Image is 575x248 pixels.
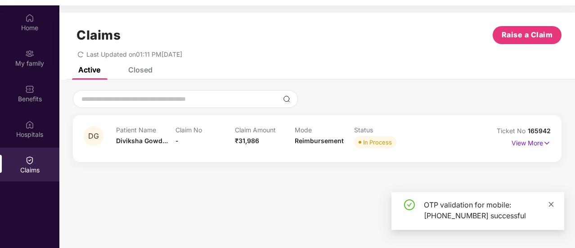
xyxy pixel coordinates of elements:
[235,137,259,144] span: ₹31,986
[25,156,34,165] img: svg+xml;base64,PHN2ZyBpZD0iQ2xhaW0iIHhtbG5zPSJodHRwOi8vd3d3LnczLm9yZy8yMDAwL3N2ZyIgd2lkdGg9IjIwIi...
[116,126,175,134] p: Patient Name
[25,49,34,58] img: svg+xml;base64,PHN2ZyB3aWR0aD0iMjAiIGhlaWdodD0iMjAiIHZpZXdCb3g9IjAgMCAyMCAyMCIgZmlsbD0ibm9uZSIgeG...
[25,120,34,129] img: svg+xml;base64,PHN2ZyBpZD0iSG9zcGl0YWxzIiB4bWxucz0iaHR0cDovL3d3dy53My5vcmcvMjAwMC9zdmciIHdpZHRoPS...
[116,137,168,144] span: Diviksha Gowd...
[512,136,551,148] p: View More
[424,199,553,221] div: OTP validation for mobile: [PHONE_NUMBER] successful
[175,137,179,144] span: -
[295,137,344,144] span: Reimbursement
[354,126,413,134] p: Status
[502,29,553,41] span: Raise a Claim
[128,65,153,74] div: Closed
[77,50,84,58] span: redo
[548,201,554,207] span: close
[404,199,415,210] span: check-circle
[25,14,34,23] img: svg+xml;base64,PHN2ZyBpZD0iSG9tZSIgeG1sbnM9Imh0dHA6Ly93d3cudzMub3JnLzIwMDAvc3ZnIiB3aWR0aD0iMjAiIG...
[88,132,99,140] span: DG
[25,85,34,94] img: svg+xml;base64,PHN2ZyBpZD0iQmVuZWZpdHMiIHhtbG5zPSJodHRwOi8vd3d3LnczLm9yZy8yMDAwL3N2ZyIgd2lkdGg9Ij...
[76,27,121,43] h1: Claims
[86,50,182,58] span: Last Updated on 01:11 PM[DATE]
[543,138,551,148] img: svg+xml;base64,PHN2ZyB4bWxucz0iaHR0cDovL3d3dy53My5vcmcvMjAwMC9zdmciIHdpZHRoPSIxNyIgaGVpZ2h0PSIxNy...
[175,126,235,134] p: Claim No
[283,95,290,103] img: svg+xml;base64,PHN2ZyBpZD0iU2VhcmNoLTMyeDMyIiB4bWxucz0iaHR0cDovL3d3dy53My5vcmcvMjAwMC9zdmciIHdpZH...
[493,26,562,44] button: Raise a Claim
[78,65,100,74] div: Active
[497,127,528,135] span: Ticket No
[235,126,294,134] p: Claim Amount
[528,127,551,135] span: 165942
[363,138,392,147] div: In Process
[295,126,354,134] p: Mode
